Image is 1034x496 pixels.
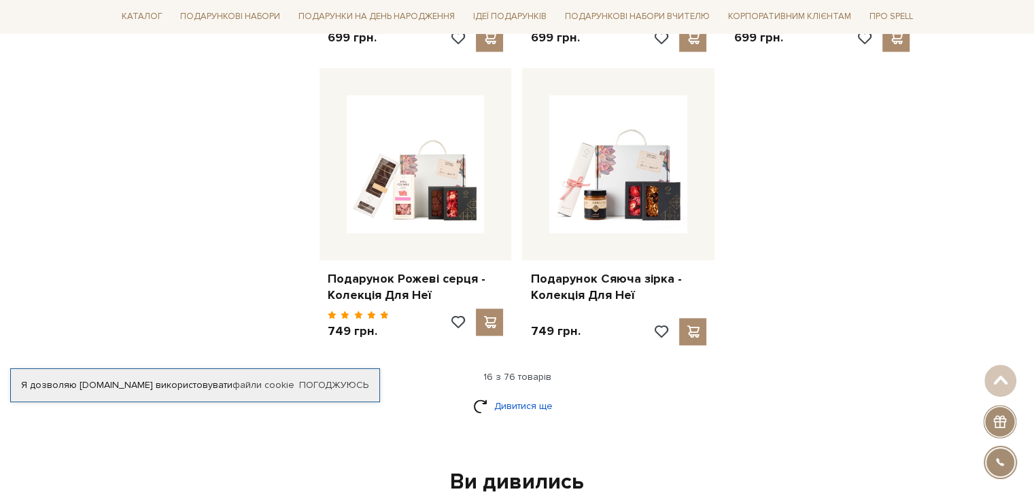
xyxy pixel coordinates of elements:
[232,379,294,391] a: файли cookie
[293,7,460,28] a: Подарунки на День народження
[116,7,168,28] a: Каталог
[734,30,782,46] p: 699 грн.
[530,271,706,303] a: Подарунок Сяюча зірка - Колекція Для Неї
[328,323,390,339] p: 749 грн.
[863,7,918,28] a: Про Spell
[11,379,379,391] div: Я дозволяю [DOMAIN_NAME] використовувати
[175,7,286,28] a: Подарункові набори
[328,271,504,303] a: Подарунок Рожеві серця - Колекція Для Неї
[468,7,552,28] a: Ідеї подарунків
[530,323,580,339] p: 749 грн.
[559,5,715,29] a: Подарункові набори Вчителю
[328,30,377,46] p: 699 грн.
[299,379,368,391] a: Погоджуюсь
[111,371,924,383] div: 16 з 76 товарів
[530,30,579,46] p: 699 грн.
[473,394,562,418] a: Дивитися ще
[723,7,857,28] a: Корпоративним клієнтам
